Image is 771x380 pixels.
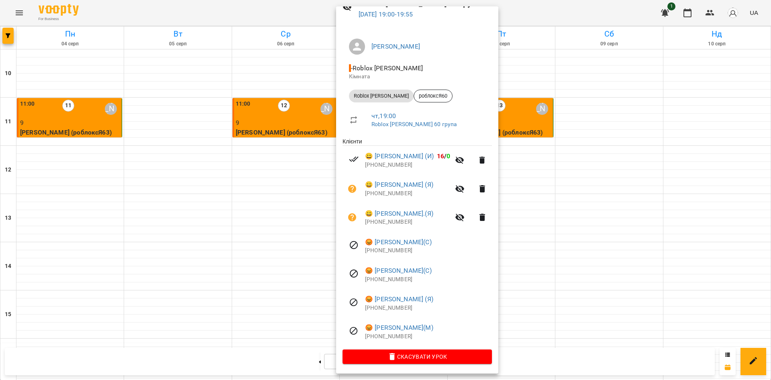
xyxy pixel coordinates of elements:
[371,121,457,127] a: Roblox [PERSON_NAME] 60 група
[349,154,359,164] svg: Візит сплачено
[349,73,485,81] p: Кімната
[437,152,451,160] b: /
[437,152,444,160] span: 16
[365,247,492,255] p: [PHONE_NUMBER]
[365,276,492,284] p: [PHONE_NUMBER]
[349,298,359,307] svg: Візит скасовано
[349,352,485,362] span: Скасувати Урок
[349,326,359,336] svg: Візит скасовано
[365,323,433,333] a: 😡 [PERSON_NAME](М)
[365,237,432,247] a: 😡 [PERSON_NAME](С)
[343,208,362,227] button: Візит ще не сплачено. Додати оплату?
[414,90,453,102] div: роблоксЯ60
[447,152,450,160] span: 0
[349,64,424,72] span: - Roblox [PERSON_NAME]
[365,151,434,161] a: 😀 [PERSON_NAME] (И)
[371,43,420,50] a: [PERSON_NAME]
[414,92,452,100] span: роблоксЯ60
[349,269,359,278] svg: Візит скасовано
[371,112,396,120] a: чт , 19:00
[365,304,492,312] p: [PHONE_NUMBER]
[365,180,433,190] a: 😀 [PERSON_NAME] (Я)
[343,137,492,349] ul: Клієнти
[365,266,432,276] a: 😡 [PERSON_NAME](С)
[365,161,450,169] p: [PHONE_NUMBER]
[343,349,492,364] button: Скасувати Урок
[343,179,362,198] button: Візит ще не сплачено. Додати оплату?
[365,190,450,198] p: [PHONE_NUMBER]
[365,294,433,304] a: 😡 [PERSON_NAME] (Я)
[349,240,359,250] svg: Візит скасовано
[365,218,450,226] p: [PHONE_NUMBER]
[365,209,433,219] a: 😀 [PERSON_NAME].(Я)
[349,92,414,100] span: Roblox [PERSON_NAME]
[365,333,492,341] p: [PHONE_NUMBER]
[359,10,413,18] a: [DATE] 19:00-19:55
